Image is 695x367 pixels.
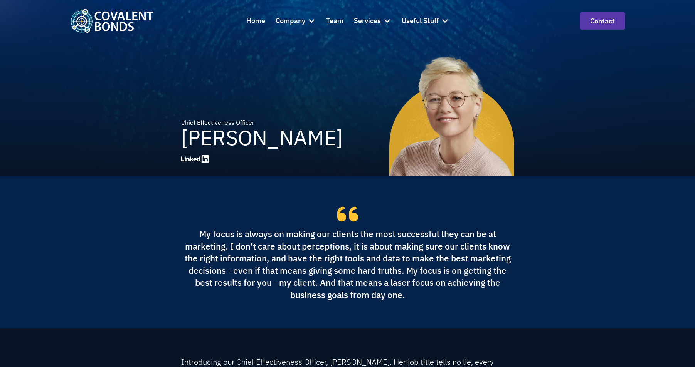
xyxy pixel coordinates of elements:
[70,9,153,32] img: Covalent Bonds White / Teal Logo
[354,10,391,31] div: Services
[402,15,439,27] div: Useful Stuff
[246,15,265,27] div: Home
[70,9,153,32] a: home
[580,12,625,30] a: contact
[354,15,381,27] div: Services
[389,51,514,176] img: Laura Browne
[181,118,343,127] div: Chief Effectiveness Officer
[181,228,514,301] div: My focus is always on making our clients the most successful they can be at marketing. I don't ca...
[402,10,449,31] div: Useful Stuff
[276,15,305,27] div: Company
[326,15,343,27] div: Team
[276,10,316,31] div: Company
[181,127,343,148] h1: [PERSON_NAME]
[246,10,265,31] a: Home
[326,10,343,31] a: Team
